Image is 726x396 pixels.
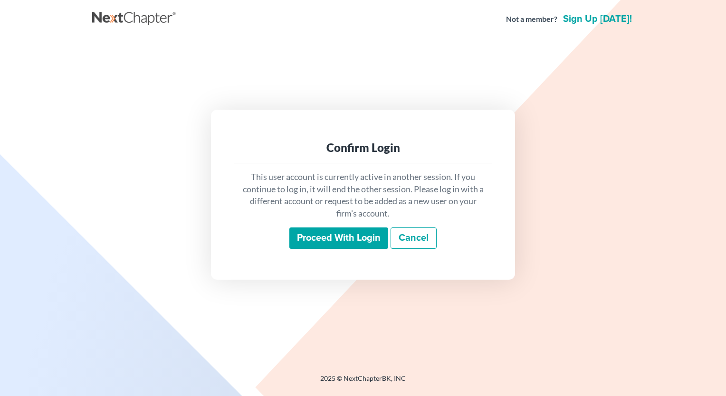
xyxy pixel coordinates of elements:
[391,227,437,249] a: Cancel
[241,171,485,220] p: This user account is currently active in another session. If you continue to log in, it will end ...
[289,227,388,249] input: Proceed with login
[241,140,485,155] div: Confirm Login
[506,14,557,25] strong: Not a member?
[92,374,634,391] div: 2025 © NextChapterBK, INC
[561,14,634,24] a: Sign up [DATE]!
